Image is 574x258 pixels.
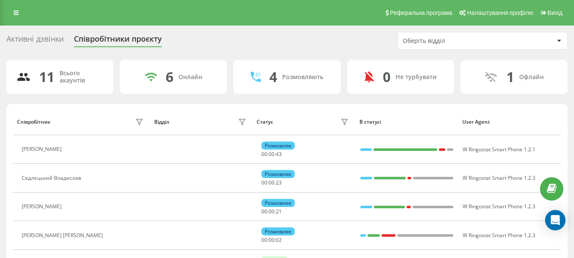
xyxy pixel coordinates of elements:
[22,175,83,181] div: Седлецький Владислав
[545,210,566,230] div: Open Intercom Messenger
[17,119,51,125] div: Співробітник
[261,208,267,215] span: 00
[403,37,504,45] div: Оберіть відділ
[154,119,169,125] div: Відділ
[261,142,295,150] div: Розмовляє
[59,70,103,84] div: Всього акаунтів
[261,179,267,186] span: 00
[261,236,267,244] span: 00
[261,151,282,157] div: : :
[178,74,202,81] div: Онлайн
[463,174,535,181] span: W Ringostat Smart Phone 1.2.3
[269,179,274,186] span: 00
[261,199,295,207] div: Розмовляє
[6,34,64,48] div: Активні дзвінки
[276,150,282,158] span: 43
[276,208,282,215] span: 21
[463,146,535,153] span: W Ringostat Smart Phone 1.2.1
[467,9,533,16] span: Налаштування профілю
[276,236,282,244] span: 02
[269,69,277,85] div: 4
[261,170,295,178] div: Розмовляє
[276,179,282,186] span: 23
[548,9,563,16] span: Вихід
[269,236,274,244] span: 00
[519,74,544,81] div: Офлайн
[257,119,273,125] div: Статус
[39,69,54,85] div: 11
[261,150,267,158] span: 00
[22,232,105,238] div: [PERSON_NAME] [PERSON_NAME]
[282,74,323,81] div: Розмовляють
[261,180,282,186] div: : :
[166,69,173,85] div: 6
[269,208,274,215] span: 00
[462,119,557,125] div: User Agent
[74,34,162,48] div: Співробітники проєкту
[383,69,390,85] div: 0
[463,203,535,210] span: W Ringostat Smart Phone 1.2.3
[390,9,452,16] span: Реферальна програма
[463,232,535,239] span: W Ringostat Smart Phone 1.2.3
[261,237,282,243] div: : :
[22,204,64,210] div: [PERSON_NAME]
[22,146,64,152] div: [PERSON_NAME]
[261,227,295,235] div: Розмовляє
[396,74,437,81] div: Не турбувати
[359,119,454,125] div: В статусі
[261,209,282,215] div: : :
[269,150,274,158] span: 00
[506,69,514,85] div: 1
